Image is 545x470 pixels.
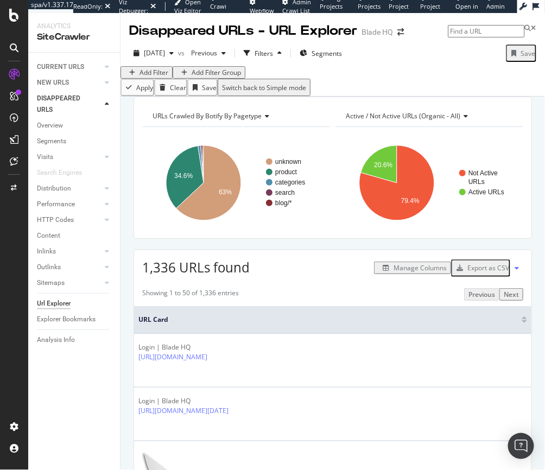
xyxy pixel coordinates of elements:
[73,2,103,11] div: ReadOnly:
[202,83,217,92] div: Save
[394,263,447,272] div: Manage Columns
[37,199,75,210] div: Performance
[312,49,342,58] span: Segments
[468,170,498,177] text: Not Active
[37,120,112,131] a: Overview
[153,111,262,120] span: URLs Crawled By Botify By pagetype
[178,48,187,58] span: vs
[37,230,60,242] div: Content
[37,214,102,226] a: HTTP Codes
[504,290,519,299] div: Next
[173,66,245,79] button: Add Filter Group
[521,49,535,58] div: Save
[37,22,111,31] div: Analytics
[37,183,102,194] a: Distribution
[37,167,93,179] a: Search Engines
[275,189,295,197] text: search
[37,298,112,309] a: Url Explorer
[121,79,154,96] button: Apply
[142,258,250,276] span: 1,336 URLs found
[389,2,409,19] span: Project Page
[138,396,229,406] div: Login | Blade HQ
[401,197,420,205] text: 79.4%
[37,262,61,273] div: Outlinks
[420,2,442,19] span: Project Settings
[374,262,451,274] button: Manage Columns
[362,27,393,37] div: Blade HQ
[154,79,187,96] button: Clear
[192,68,241,77] div: Add Filter Group
[37,151,53,163] div: Visits
[456,2,479,19] span: Open in dev
[239,45,286,62] button: Filters
[37,298,71,309] div: Url Explorer
[129,45,178,62] button: [DATE]
[451,259,510,277] button: Export as CSV
[37,277,65,289] div: Sitemaps
[121,66,173,79] button: Add Filter
[37,314,96,325] div: Explorer Bookmarks
[187,79,218,96] button: Save
[140,68,168,77] div: Add Filter
[275,200,292,207] text: blog/*
[499,288,523,301] button: Next
[37,136,112,147] a: Segments
[397,28,404,36] div: arrow-right-arrow-left
[138,315,519,325] span: URL Card
[468,290,495,299] div: Previous
[275,158,301,166] text: unknown
[250,7,274,15] span: Webflow
[464,288,499,301] button: Previous
[150,107,320,125] h4: URLs Crawled By Botify By pagetype
[344,107,514,125] h4: Active / Not Active URLs
[136,83,153,92] div: Apply
[144,48,165,58] span: 2025 Sep. 4th
[219,189,232,196] text: 63%
[508,433,534,459] div: Open Intercom Messenger
[37,199,102,210] a: Performance
[142,136,330,230] svg: A chart.
[255,49,273,58] div: Filters
[37,120,63,131] div: Overview
[37,246,56,257] div: Inlinks
[37,246,102,257] a: Inlinks
[467,263,509,272] div: Export as CSV
[138,352,207,361] a: [URL][DOMAIN_NAME]
[170,83,186,92] div: Clear
[275,169,297,176] text: product
[37,77,69,88] div: NEW URLS
[129,22,357,40] div: Disappeared URLs - URL Explorer
[222,83,306,92] div: Switch back to Simple mode
[448,25,525,37] input: Find a URL
[37,136,66,147] div: Segments
[37,77,102,88] a: NEW URLS
[487,2,505,19] span: Admin Page
[468,179,485,186] text: URLs
[187,45,230,62] button: Previous
[468,189,504,196] text: Active URLs
[187,48,217,58] span: Previous
[218,79,310,96] button: Switch back to Simple mode
[346,111,460,120] span: Active / Not Active URLs (organic - all)
[37,31,111,43] div: SiteCrawler
[37,230,112,242] a: Content
[37,93,102,116] a: DISAPPEARED URLS
[506,45,536,62] button: Save
[37,262,102,273] a: Outlinks
[37,334,75,346] div: Analysis Info
[174,173,193,180] text: 34.6%
[37,167,82,179] div: Search Engines
[374,162,392,169] text: 20.6%
[37,334,112,346] a: Analysis Info
[37,314,112,325] a: Explorer Bookmarks
[275,179,305,187] text: categories
[37,183,71,194] div: Distribution
[37,151,102,163] a: Visits
[295,45,346,62] button: Segments
[358,2,381,19] span: Projects List
[37,214,74,226] div: HTTP Codes
[335,136,523,230] svg: A chart.
[37,61,84,73] div: CURRENT URLS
